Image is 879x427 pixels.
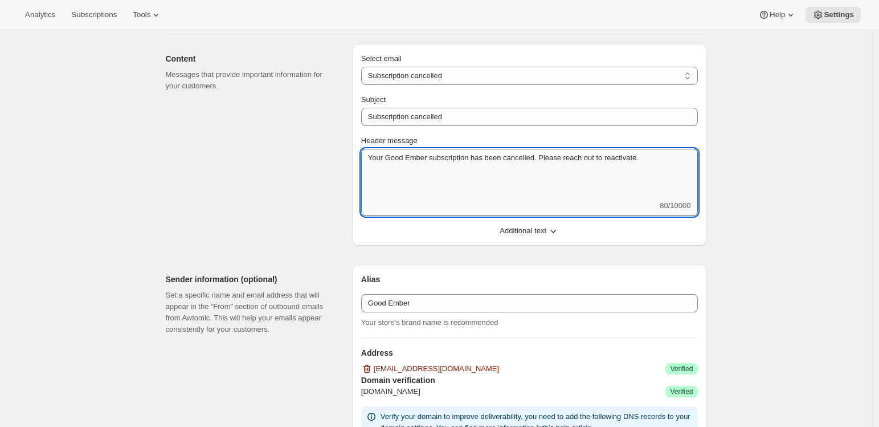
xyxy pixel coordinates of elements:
[361,347,698,359] h3: Address
[166,274,334,285] h2: Sender information (optional)
[354,222,705,240] button: Additional text
[361,386,420,397] span: [DOMAIN_NAME]
[361,95,386,104] span: Subject
[361,149,698,200] textarea: Your Good Ember subscription has been cancelled. Please reach out to reactivate.
[751,7,803,23] button: Help
[354,360,506,378] button: [EMAIL_ADDRESS][DOMAIN_NAME]
[361,318,498,327] span: Your store’s brand name is recommended
[166,53,334,64] h2: Content
[500,225,546,237] span: Additional text
[361,54,402,63] span: Select email
[361,375,698,386] h3: Domain verification
[670,364,693,373] span: Verified
[64,7,124,23] button: Subscriptions
[166,69,334,92] p: Messages that provide important information for your customers.
[126,7,169,23] button: Tools
[25,10,55,19] span: Analytics
[824,10,854,19] span: Settings
[166,290,334,335] p: Set a specific name and email address that will appear in the “From” section of outbound emails f...
[806,7,861,23] button: Settings
[18,7,62,23] button: Analytics
[374,363,499,375] span: [EMAIL_ADDRESS][DOMAIN_NAME]
[361,274,698,285] h3: Alias
[361,136,418,145] span: Header message
[770,10,785,19] span: Help
[71,10,117,19] span: Subscriptions
[670,387,693,396] span: Verified
[133,10,150,19] span: Tools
